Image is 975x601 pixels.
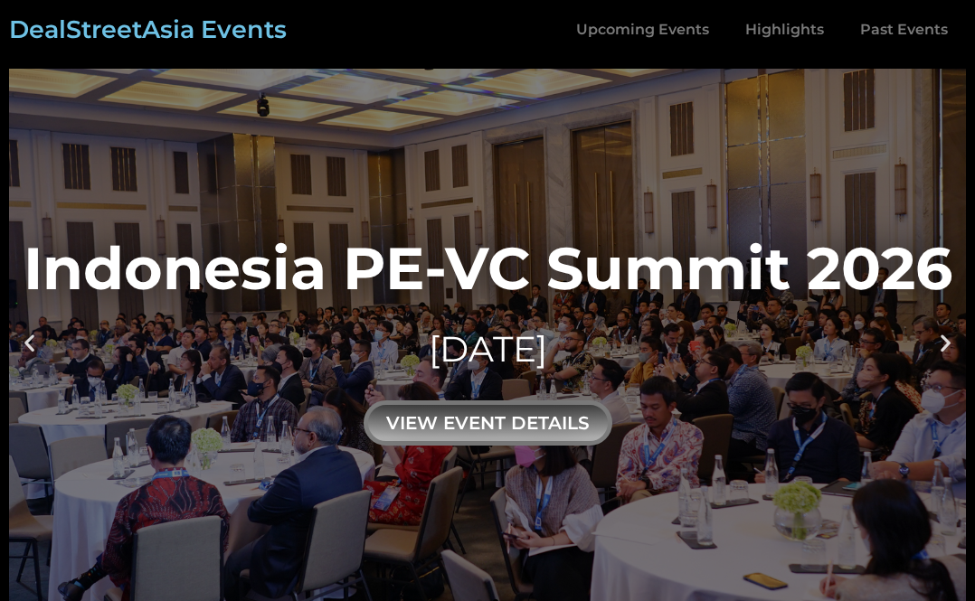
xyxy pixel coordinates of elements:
a: Upcoming Events [558,9,727,51]
div: [DATE] [24,324,952,374]
a: DealStreetAsia Events [9,14,287,44]
div: Next slide [934,331,957,353]
div: Indonesia PE-VC Summit 2026 [24,239,952,297]
a: Highlights [727,9,842,51]
a: Past Events [842,9,966,51]
div: view event details [364,400,612,446]
div: Previous slide [18,331,41,353]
